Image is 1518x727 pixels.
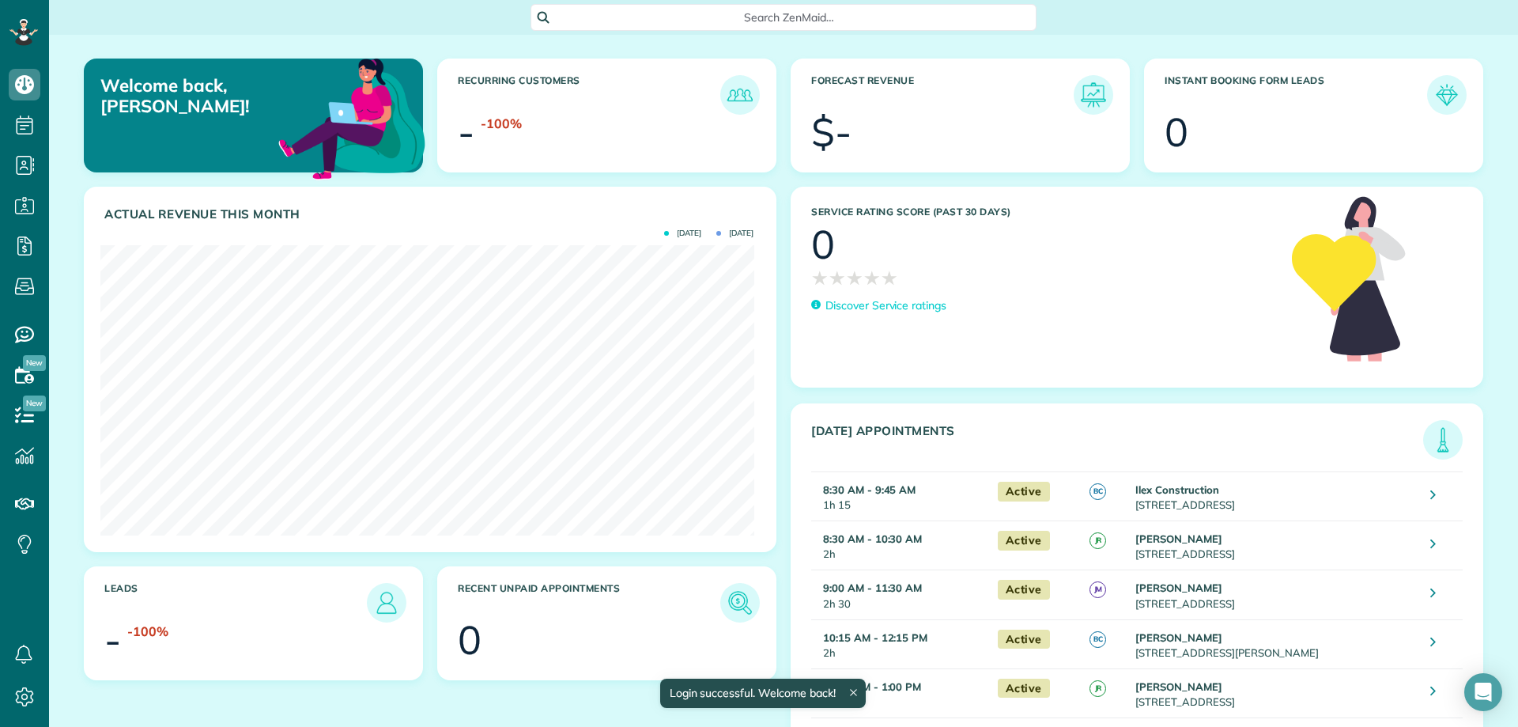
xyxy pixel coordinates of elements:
h3: Instant Booking Form Leads [1165,75,1427,115]
img: icon_todays_appointments-901f7ab196bb0bea1936b74009e4eb5ffbc2d2711fa7634e0d609ed5ef32b18b.png [1427,424,1459,456]
td: 2h [811,668,990,718]
img: icon_form_leads-04211a6a04a5b2264e4ee56bc0799ec3eb69b7e499cbb523a139df1d13a81ae0.png [1431,79,1463,111]
h3: Recurring Customers [458,75,720,115]
span: JR [1089,532,1106,549]
td: [STREET_ADDRESS] [1131,668,1418,718]
strong: 10:15 AM - 12:15 PM [823,631,927,644]
strong: Ilex Construction [1135,483,1218,496]
td: 1h 15 [811,472,990,521]
span: New [23,396,46,411]
span: Active [998,580,1050,600]
strong: [PERSON_NAME] [1135,532,1222,545]
img: icon_recurring_customers-cf858462ba22bcd05b5a5880d41d6543d210077de5bb9ebc9590e49fd87d84ed.png [724,79,756,111]
img: icon_forecast_revenue-8c13a41c7ed35a8dcfafea3cbb826a0462acb37728057bba2d056411b612bbbe.png [1078,79,1109,111]
div: -100% [127,623,168,641]
div: -100% [481,115,522,133]
strong: [PERSON_NAME] [1135,631,1222,644]
span: JR [1089,680,1106,697]
strong: 9:00 AM - 11:30 AM [823,581,922,594]
a: Discover Service ratings [811,297,946,314]
h3: [DATE] Appointments [811,424,1423,460]
div: 0 [1165,112,1188,152]
div: - [104,620,121,660]
p: Welcome back, [PERSON_NAME]! [100,75,315,117]
img: icon_unpaid_appointments-47b8ce3997adf2238b356f14209ab4cced10bd1f174958f3ca8f1d0dd7fffeee.png [724,587,756,619]
h3: Actual Revenue this month [104,207,760,222]
span: ★ [811,264,829,292]
h3: Forecast Revenue [811,75,1074,115]
span: Active [998,531,1050,551]
strong: [PERSON_NAME] [1135,680,1222,693]
span: JM [1089,581,1106,598]
span: ★ [863,264,881,292]
h3: Leads [104,583,367,623]
div: Login successful. Welcome back! [659,679,865,708]
td: [STREET_ADDRESS] [1131,472,1418,521]
div: 0 [458,620,481,660]
span: Active [998,482,1050,502]
span: New [23,355,46,371]
strong: [PERSON_NAME] [1135,581,1222,594]
strong: 11:00 AM - 1:00 PM [823,680,921,693]
td: 2h [811,521,990,570]
span: ★ [881,264,898,292]
span: BC [1089,631,1106,648]
td: [STREET_ADDRESS] [1131,570,1418,619]
div: 0 [811,225,835,264]
strong: 8:30 AM - 10:30 AM [823,532,922,545]
span: Active [998,630,1050,649]
div: Open Intercom Messenger [1464,673,1502,711]
span: Active [998,679,1050,699]
h3: Recent unpaid appointments [458,583,720,623]
img: dashboard_welcome-42a62b7d889689a78055ac9021e634bf52bae3f8056760290aed330b23ab8690.png [275,40,429,194]
td: [STREET_ADDRESS] [1131,521,1418,570]
strong: 8:30 AM - 9:45 AM [823,483,916,496]
span: BC [1089,483,1106,500]
div: $- [811,112,852,152]
span: [DATE] [664,229,701,237]
span: ★ [829,264,846,292]
img: icon_leads-1bed01f49abd5b7fead27621c3d59655bb73ed531f8eeb49469d10e621d6b896.png [371,587,402,619]
p: Discover Service ratings [825,297,946,314]
td: [STREET_ADDRESS][PERSON_NAME] [1131,619,1418,668]
div: - [458,112,474,152]
td: 2h 30 [811,570,990,619]
h3: Service Rating score (past 30 days) [811,206,1276,218]
td: 2h [811,619,990,668]
span: [DATE] [716,229,753,237]
span: ★ [846,264,863,292]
